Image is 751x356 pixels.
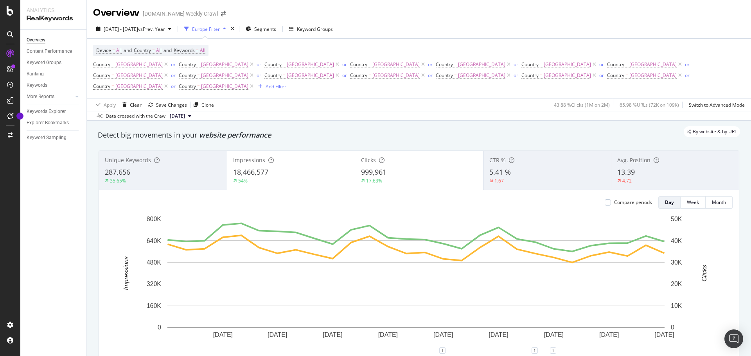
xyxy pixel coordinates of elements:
div: Apply [104,102,116,108]
button: or [342,61,347,68]
div: 17.63% [366,177,382,184]
text: [DATE] [599,331,619,338]
div: More Reports [27,93,54,101]
span: = [283,61,286,68]
div: or [599,72,604,79]
div: Explorer Bookmarks [27,119,69,127]
span: [GEOGRAPHIC_DATA] [287,70,334,81]
span: Country [436,61,453,68]
span: [GEOGRAPHIC_DATA] [629,59,677,70]
button: or [428,72,433,79]
span: Country [607,72,624,79]
div: 35.65% [110,177,126,184]
button: Clear [119,98,142,111]
button: or [257,61,261,68]
span: Country [521,72,539,79]
span: 13.39 [617,167,635,177]
a: Keywords [27,81,81,89]
button: Clone [190,98,214,111]
span: Country [350,61,367,68]
button: Day [658,196,681,209]
span: and [124,47,132,54]
span: = [625,72,628,79]
div: legacy label [684,126,740,137]
text: [DATE] [268,331,287,338]
text: 320K [147,281,162,287]
span: = [368,61,371,68]
span: Country [521,61,539,68]
text: 20K [671,281,682,287]
a: Overview [27,36,81,44]
span: 5.41 % [489,167,511,177]
span: [GEOGRAPHIC_DATA] [458,59,505,70]
div: 65.98 % URLs ( 72K on 109K ) [620,102,679,108]
div: times [229,25,236,33]
span: [GEOGRAPHIC_DATA] [458,70,505,81]
button: or [599,61,604,68]
text: 640K [147,237,162,244]
div: or [685,61,690,68]
div: Europe Filter [192,26,220,32]
text: 0 [158,324,161,331]
div: 1 [439,347,446,354]
span: [GEOGRAPHIC_DATA] [372,59,420,70]
span: Country [350,72,367,79]
button: Save Changes [145,98,187,111]
span: Keywords [174,47,195,54]
span: = [197,72,200,79]
div: 54% [238,177,248,184]
div: 1 [532,347,538,354]
button: [DATE] - [DATE]vsPrev. Year [93,23,174,35]
text: 30K [671,259,682,266]
span: [GEOGRAPHIC_DATA] [201,70,248,81]
span: [GEOGRAPHIC_DATA] [115,70,163,81]
span: Clicks [361,156,376,164]
text: 0 [671,324,674,331]
text: 10K [671,302,682,309]
span: Unique Keywords [105,156,151,164]
text: [DATE] [323,331,342,338]
div: or [514,72,518,79]
button: Switch to Advanced Mode [686,98,745,111]
span: = [111,72,114,79]
span: = [111,83,114,89]
span: Country [93,61,110,68]
a: Keyword Groups [27,59,81,67]
span: [GEOGRAPHIC_DATA] [201,59,248,70]
text: Impressions [123,256,129,290]
button: or [171,72,176,79]
span: Country [134,47,151,54]
span: Country [607,61,624,68]
button: Keyword Groups [286,23,336,35]
button: or [514,61,518,68]
div: Clone [201,102,214,108]
a: More Reports [27,93,73,101]
text: [DATE] [544,331,564,338]
div: Save Changes [156,102,187,108]
span: = [197,83,200,89]
div: or [257,72,261,79]
span: 999,961 [361,167,386,177]
span: 287,656 [105,167,130,177]
span: By website & by URL [693,129,737,134]
text: [DATE] [654,331,674,338]
div: Keyword Sampling [27,134,66,142]
span: Country [179,61,196,68]
div: Switch to Advanced Mode [689,102,745,108]
button: or [171,61,176,68]
span: = [368,72,371,79]
div: Day [665,199,674,206]
span: Avg. Position [617,156,650,164]
span: Device [96,47,111,54]
div: 4.72 [622,177,632,184]
div: Add Filter [266,83,286,90]
button: or [342,72,347,79]
button: [DATE] [167,111,194,121]
text: [DATE] [378,331,398,338]
span: Country [436,72,453,79]
div: arrow-right-arrow-left [221,11,226,16]
span: 18,466,577 [233,167,268,177]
